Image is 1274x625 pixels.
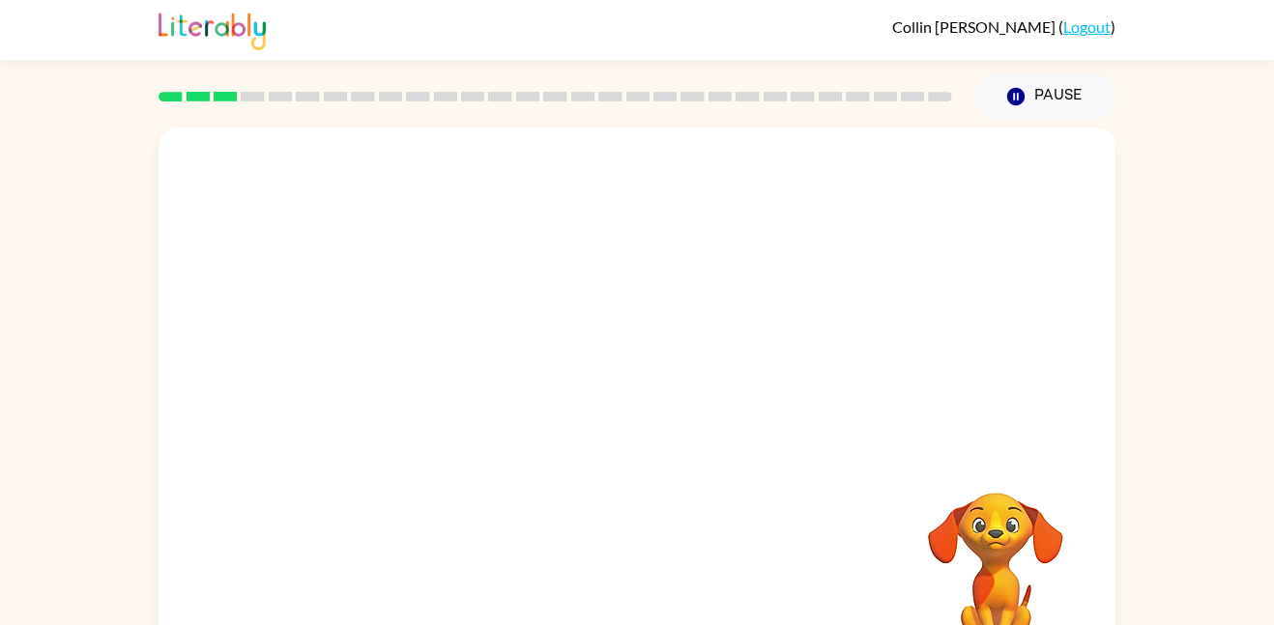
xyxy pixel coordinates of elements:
[1063,17,1111,36] a: Logout
[892,17,1115,36] div: ( )
[159,8,266,50] img: Literably
[975,74,1115,119] button: Pause
[892,17,1058,36] span: Collin [PERSON_NAME]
